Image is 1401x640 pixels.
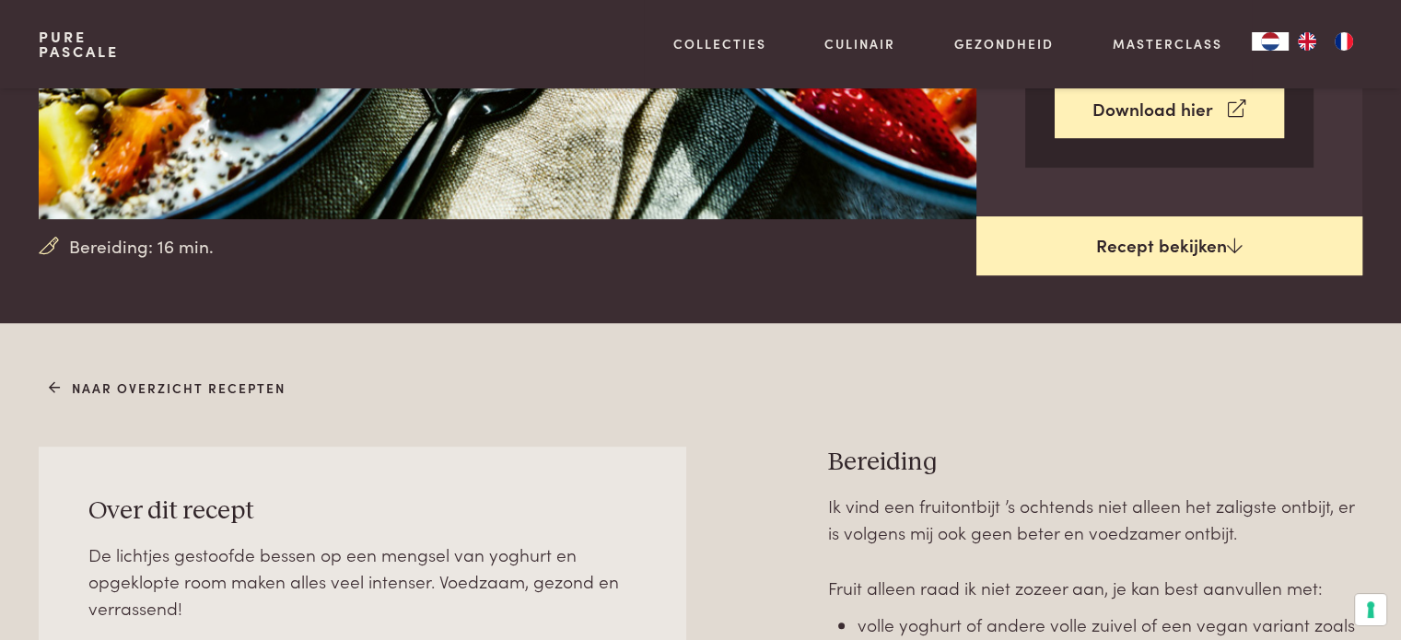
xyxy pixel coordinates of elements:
[1289,32,1325,51] a: EN
[39,29,119,59] a: PurePascale
[1325,32,1362,51] a: FR
[1355,594,1386,625] button: Uw voorkeuren voor toestemming voor trackingtechnologieën
[88,495,637,528] h3: Over dit recept
[954,34,1054,53] a: Gezondheid
[1113,34,1222,53] a: Masterclass
[828,493,1362,545] p: Ik vind een fruitontbijt ’s ochtends niet alleen het zaligste ontbijt, er is volgens mij ook geen...
[824,34,895,53] a: Culinair
[1055,80,1284,138] a: Download hier
[1252,32,1362,51] aside: Language selected: Nederlands
[828,575,1362,601] p: Fruit alleen raad ik niet zozeer aan, je kan best aanvullen met:
[673,34,766,53] a: Collecties
[828,447,1362,479] h3: Bereiding
[69,233,214,260] span: Bereiding: 16 min.
[1252,32,1289,51] a: NL
[88,541,637,621] div: De lichtjes gestoofde bessen op een mengsel van yoghurt en opgeklopte room maken alles veel inten...
[1289,32,1362,51] ul: Language list
[1252,32,1289,51] div: Language
[49,378,286,398] a: Naar overzicht recepten
[976,216,1362,275] a: Recept bekijken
